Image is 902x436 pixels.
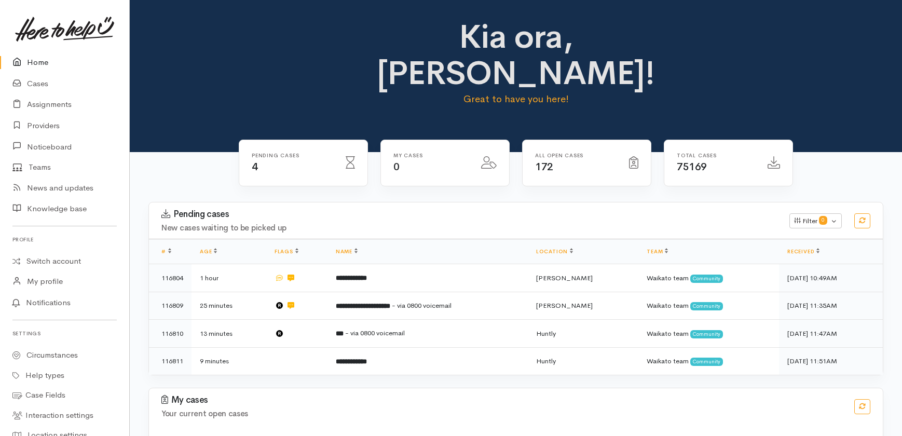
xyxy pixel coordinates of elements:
[252,153,333,158] h6: Pending cases
[161,248,171,255] a: #
[161,224,777,233] h4: New cases waiting to be picked up
[200,248,217,255] a: Age
[393,153,469,158] h6: My cases
[536,301,593,310] span: [PERSON_NAME]
[819,216,827,224] span: 0
[335,19,696,92] h1: Kia ora, [PERSON_NAME]!
[638,264,779,292] td: Waikato team
[638,320,779,348] td: Waikato team
[535,160,553,173] span: 172
[192,264,266,292] td: 1 hour
[690,330,723,338] span: Community
[536,274,593,282] span: [PERSON_NAME]
[638,347,779,375] td: Waikato team
[787,248,819,255] a: Received
[161,395,842,405] h3: My cases
[192,292,266,320] td: 25 minutes
[149,320,192,348] td: 116810
[275,248,298,255] a: Flags
[677,160,707,173] span: 75169
[536,248,573,255] a: Location
[336,248,358,255] a: Name
[149,292,192,320] td: 116809
[536,357,556,365] span: Huntly
[393,160,400,173] span: 0
[392,301,452,310] span: - via 0800 voicemail
[252,160,258,173] span: 4
[779,320,883,348] td: [DATE] 11:47AM
[536,329,556,338] span: Huntly
[192,320,266,348] td: 13 minutes
[690,275,723,283] span: Community
[12,233,117,247] h6: Profile
[789,213,842,229] button: Filter0
[335,92,696,106] p: Great to have you here!
[779,347,883,375] td: [DATE] 11:51AM
[677,153,755,158] h6: Total cases
[192,347,266,375] td: 9 minutes
[149,347,192,375] td: 116811
[779,292,883,320] td: [DATE] 11:35AM
[638,292,779,320] td: Waikato team
[647,248,668,255] a: Team
[161,410,842,418] h4: Your current open cases
[12,326,117,340] h6: Settings
[779,264,883,292] td: [DATE] 10:49AM
[690,358,723,366] span: Community
[535,153,617,158] h6: All Open cases
[690,302,723,310] span: Community
[149,264,192,292] td: 116804
[161,209,777,220] h3: Pending cases
[345,329,405,337] span: - via 0800 voicemail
